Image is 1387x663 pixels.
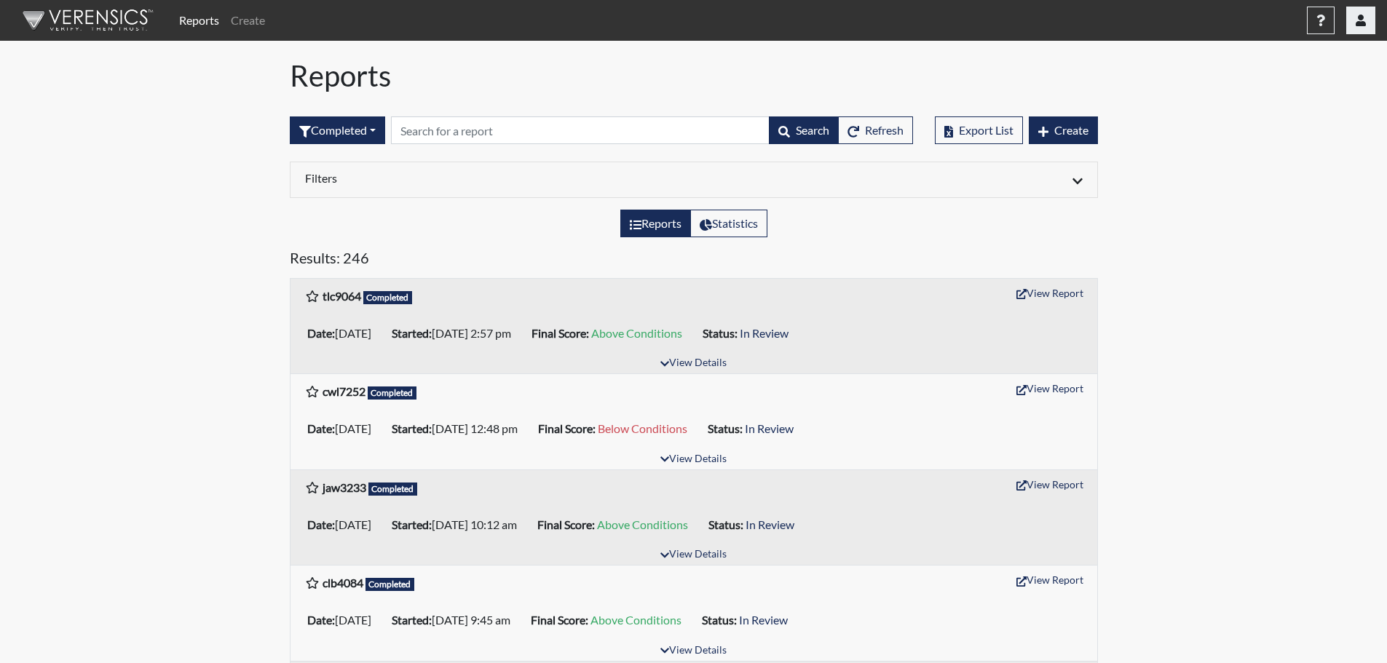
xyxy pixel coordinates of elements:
[1010,282,1090,304] button: View Report
[690,210,767,237] label: View statistics about completed interviews
[1010,568,1090,591] button: View Report
[290,249,1098,272] h5: Results: 246
[391,116,770,144] input: Search by Registration ID, Interview Number, or Investigation Name.
[597,517,688,531] span: Above Conditions
[532,326,589,340] b: Final Score:
[654,641,733,661] button: View Details
[392,326,432,340] b: Started:
[745,421,794,435] span: In Review
[769,116,839,144] button: Search
[386,608,525,632] li: [DATE] 9:45 am
[294,171,1094,188] div: Click to expand/collapse filters
[305,171,683,185] h6: Filters
[301,608,386,632] li: [DATE]
[365,578,415,591] span: Completed
[173,6,225,35] a: Reports
[654,450,733,469] button: View Details
[392,421,432,435] b: Started:
[323,576,363,589] b: clb4084
[323,384,365,398] b: cwl7252
[1029,116,1098,144] button: Create
[537,517,595,531] b: Final Score:
[1054,123,1088,137] span: Create
[386,513,532,536] li: [DATE] 10:12 am
[323,480,366,494] b: jaw3233
[225,6,271,35] a: Create
[654,354,733,373] button: View Details
[1010,473,1090,496] button: View Report
[746,517,794,531] span: In Review
[796,123,829,137] span: Search
[739,613,788,627] span: In Review
[620,210,691,237] label: View the list of reports
[392,613,432,627] b: Started:
[323,289,361,303] b: tlc9064
[307,517,335,531] b: Date:
[307,421,335,435] b: Date:
[838,116,913,144] button: Refresh
[935,116,1023,144] button: Export List
[538,421,596,435] b: Final Score:
[307,326,335,340] b: Date:
[865,123,904,137] span: Refresh
[590,613,681,627] span: Above Conditions
[959,123,1013,137] span: Export List
[386,322,526,345] li: [DATE] 2:57 pm
[703,326,738,340] b: Status:
[392,517,432,531] b: Started:
[368,386,417,400] span: Completed
[363,291,413,304] span: Completed
[708,517,743,531] b: Status:
[386,417,532,440] li: [DATE] 12:48 pm
[702,613,737,627] b: Status:
[531,613,588,627] b: Final Score:
[740,326,789,340] span: In Review
[654,545,733,565] button: View Details
[301,322,386,345] li: [DATE]
[290,58,1098,93] h1: Reports
[591,326,682,340] span: Above Conditions
[301,513,386,536] li: [DATE]
[301,417,386,440] li: [DATE]
[1010,377,1090,400] button: View Report
[598,421,687,435] span: Below Conditions
[708,421,743,435] b: Status:
[290,116,385,144] button: Completed
[307,613,335,627] b: Date:
[290,116,385,144] div: Filter by interview status
[368,483,418,496] span: Completed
